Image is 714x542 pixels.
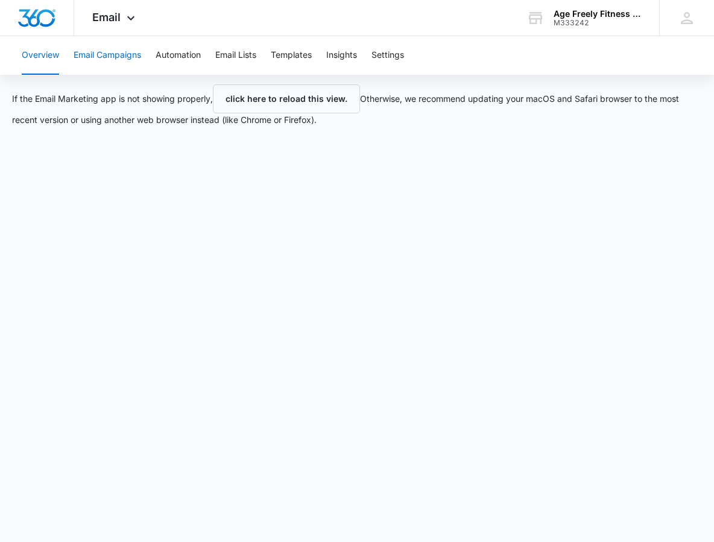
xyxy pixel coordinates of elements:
button: Templates [271,36,312,75]
button: Overview [22,36,59,75]
button: Automation [156,36,201,75]
span: Email [92,11,121,24]
p: If the Email Marketing app is not showing properly, Otherwise, we recommend updating your macOS a... [12,84,702,126]
button: Email Lists [215,36,256,75]
div: account name [554,9,642,19]
button: click here to reload this view. [213,84,360,113]
div: account id [554,19,642,27]
button: Email Campaigns [74,36,141,75]
button: Insights [326,36,357,75]
button: Settings [371,36,404,75]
